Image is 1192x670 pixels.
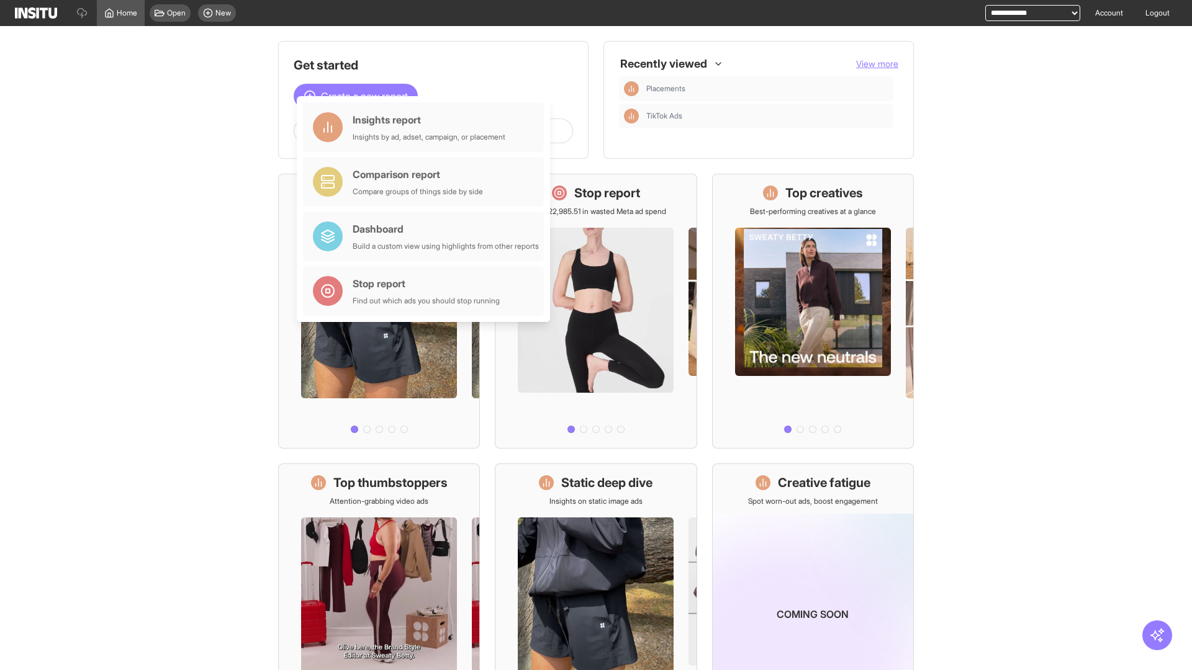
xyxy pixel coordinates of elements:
[646,84,888,94] span: Placements
[712,174,914,449] a: Top creativesBest-performing creatives at a glance
[646,111,888,121] span: TikTok Ads
[856,58,898,70] button: View more
[15,7,57,19] img: Logo
[353,132,505,142] div: Insights by ad, adset, campaign, or placement
[353,187,483,197] div: Compare groups of things side by side
[294,84,418,109] button: Create a new report
[353,276,500,291] div: Stop report
[353,241,539,251] div: Build a custom view using highlights from other reports
[333,474,448,491] h1: Top thumbstoppers
[294,56,573,74] h1: Get started
[353,112,505,127] div: Insights report
[215,8,231,18] span: New
[646,111,682,121] span: TikTok Ads
[353,221,539,236] div: Dashboard
[353,296,500,306] div: Find out which ads you should stop running
[353,167,483,182] div: Comparison report
[495,174,697,449] a: Stop reportSave £22,985.51 in wasted Meta ad spend
[646,84,685,94] span: Placements
[321,89,408,104] span: Create a new report
[624,81,639,96] div: Insights
[785,184,863,202] h1: Top creatives
[526,207,666,217] p: Save £22,985.51 in wasted Meta ad spend
[561,474,652,491] h1: Static deep dive
[330,496,428,506] p: Attention-grabbing video ads
[278,174,480,449] a: What's live nowSee all active ads instantly
[117,8,137,18] span: Home
[624,109,639,123] div: Insights
[856,58,898,69] span: View more
[549,496,643,506] p: Insights on static image ads
[167,8,186,18] span: Open
[750,207,876,217] p: Best-performing creatives at a glance
[574,184,640,202] h1: Stop report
